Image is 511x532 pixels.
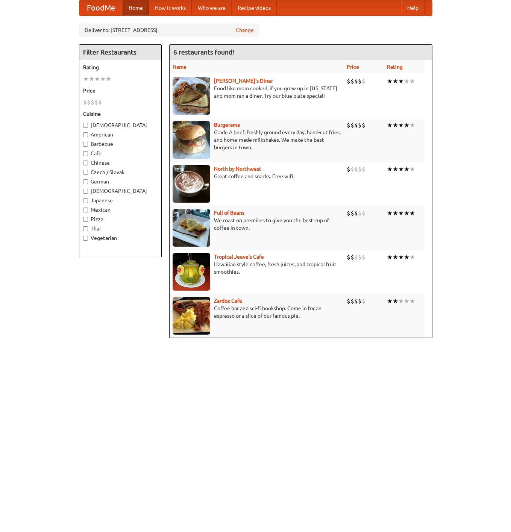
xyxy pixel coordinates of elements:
[83,151,88,156] input: Cafe
[354,297,358,305] li: $
[387,77,393,85] li: ★
[214,78,273,84] b: [PERSON_NAME]'s Diner
[83,215,158,223] label: Pizza
[350,209,354,217] li: $
[83,132,88,137] input: American
[362,253,365,261] li: $
[350,165,354,173] li: $
[83,142,88,147] input: Barbecue
[404,209,409,217] li: ★
[387,121,393,129] li: ★
[173,129,341,151] p: Grade A beef, freshly ground every day, hand-cut fries, and home-made milkshakes. We make the bes...
[350,253,354,261] li: $
[347,165,350,173] li: $
[354,77,358,85] li: $
[123,0,149,15] a: Home
[358,165,362,173] li: $
[173,64,187,70] a: Name
[83,170,88,175] input: Czech / Slovak
[350,121,354,129] li: $
[354,209,358,217] li: $
[401,0,425,15] a: Help
[354,165,358,173] li: $
[83,226,88,231] input: Thai
[83,189,88,194] input: [DEMOGRAPHIC_DATA]
[347,64,359,70] a: Price
[347,121,350,129] li: $
[192,0,232,15] a: Who we are
[83,87,158,94] h5: Price
[83,179,88,184] input: German
[404,297,409,305] li: ★
[83,236,88,241] input: Vegetarian
[91,98,94,106] li: $
[83,198,88,203] input: Japanese
[347,77,350,85] li: $
[404,253,409,261] li: ★
[83,121,158,129] label: [DEMOGRAPHIC_DATA]
[387,165,393,173] li: ★
[83,159,158,167] label: Chinese
[350,297,354,305] li: $
[149,0,192,15] a: How it works
[362,209,365,217] li: $
[173,49,234,56] ng-pluralize: 6 restaurants found!
[409,209,415,217] li: ★
[98,98,102,106] li: $
[83,197,158,204] label: Japanese
[100,75,106,83] li: ★
[89,75,94,83] li: ★
[173,173,341,180] p: Great coffee and snacks. Free wifi.
[214,298,242,304] a: Zardoz Cafe
[87,98,91,106] li: $
[173,165,210,203] img: north.jpg
[358,77,362,85] li: $
[232,0,277,15] a: Recipe videos
[214,210,244,216] a: Full of Beans
[398,209,404,217] li: ★
[173,305,341,320] p: Coffee bar and sci-fi bookshop. Come in for an espresso or a slice of our famous pie.
[387,64,403,70] a: Rating
[398,77,404,85] li: ★
[94,75,100,83] li: ★
[350,77,354,85] li: $
[393,209,398,217] li: ★
[362,297,365,305] li: $
[404,77,409,85] li: ★
[83,208,88,212] input: Mexican
[83,131,158,138] label: American
[347,297,350,305] li: $
[362,121,365,129] li: $
[214,122,240,128] a: Burgerama
[362,165,365,173] li: $
[83,161,88,165] input: Chinese
[173,253,210,291] img: jeeves.jpg
[358,121,362,129] li: $
[387,297,393,305] li: ★
[393,77,398,85] li: ★
[393,297,398,305] li: ★
[173,209,210,247] img: beans.jpg
[214,254,264,260] a: Tropical Jeeve's Cafe
[83,75,89,83] li: ★
[393,165,398,173] li: ★
[173,85,341,100] p: Food like mom cooked, if you grew up in [US_STATE] and mom ran a diner. Try our blue plate special!
[387,209,393,217] li: ★
[358,297,362,305] li: $
[83,123,88,128] input: [DEMOGRAPHIC_DATA]
[83,187,158,195] label: [DEMOGRAPHIC_DATA]
[83,206,158,214] label: Mexican
[409,165,415,173] li: ★
[83,225,158,232] label: Thai
[79,23,259,37] div: Deliver to: [STREET_ADDRESS]
[83,98,87,106] li: $
[362,77,365,85] li: $
[398,165,404,173] li: ★
[173,121,210,159] img: burgerama.jpg
[409,297,415,305] li: ★
[214,166,261,172] b: North by Northwest
[409,77,415,85] li: ★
